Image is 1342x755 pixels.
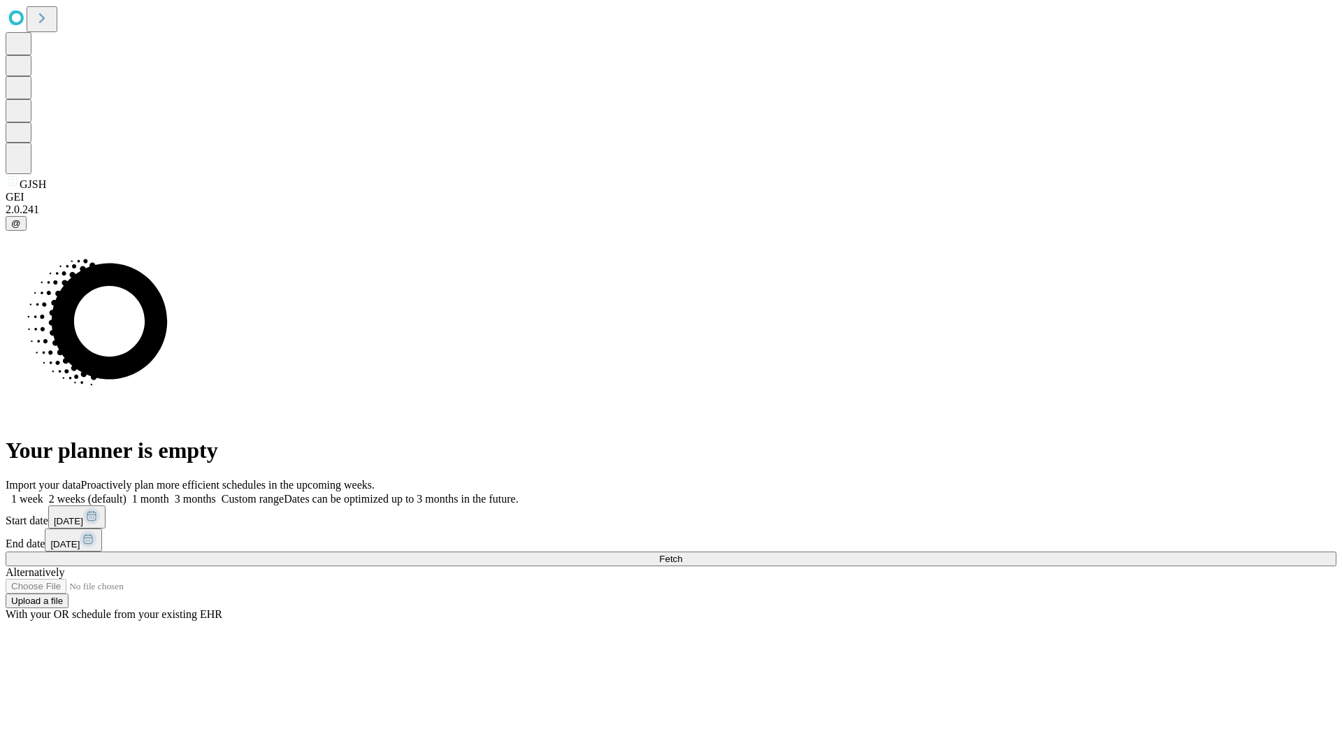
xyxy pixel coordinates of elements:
span: Import your data [6,479,81,491]
span: Fetch [659,554,682,564]
span: @ [11,218,21,229]
span: [DATE] [50,539,80,549]
div: GEI [6,191,1336,203]
span: Dates can be optimized up to 3 months in the future. [284,493,518,505]
span: With your OR schedule from your existing EHR [6,608,222,620]
span: Proactively plan more efficient schedules in the upcoming weeks. [81,479,375,491]
button: [DATE] [48,505,106,528]
button: [DATE] [45,528,102,552]
button: Fetch [6,552,1336,566]
span: GJSH [20,178,46,190]
div: End date [6,528,1336,552]
h1: Your planner is empty [6,438,1336,463]
span: 3 months [175,493,216,505]
span: Alternatively [6,566,64,578]
span: 2 weeks (default) [49,493,127,505]
button: @ [6,216,27,231]
div: Start date [6,505,1336,528]
span: [DATE] [54,516,83,526]
div: 2.0.241 [6,203,1336,216]
button: Upload a file [6,594,68,608]
span: 1 month [132,493,169,505]
span: Custom range [222,493,284,505]
span: 1 week [11,493,43,505]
